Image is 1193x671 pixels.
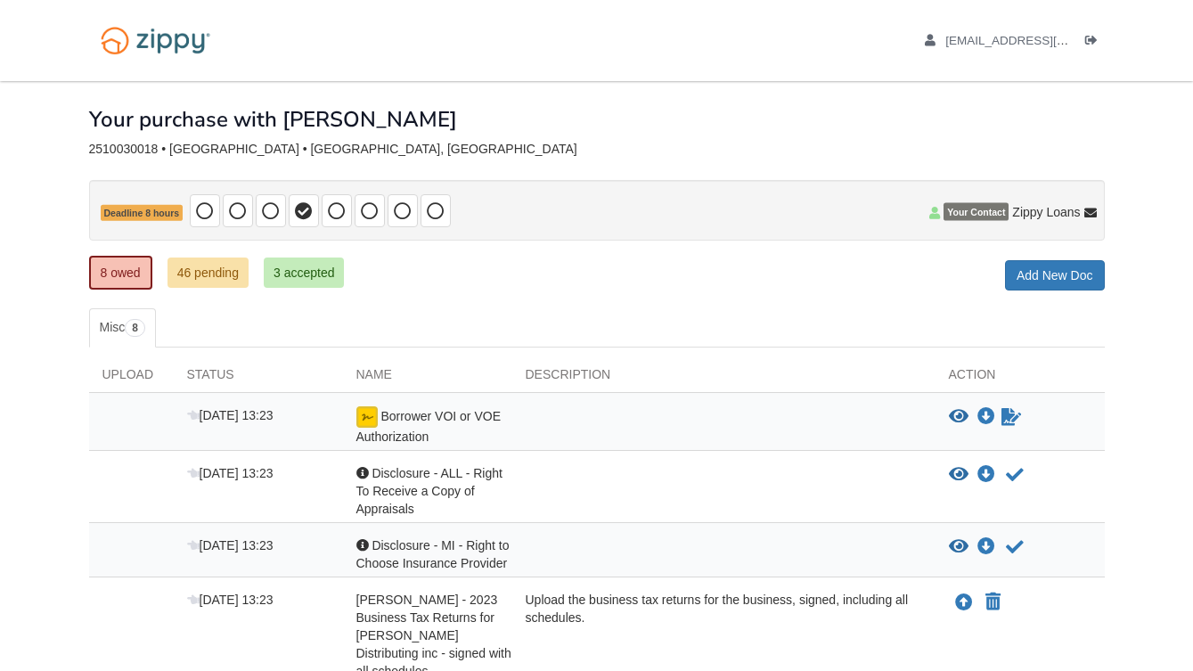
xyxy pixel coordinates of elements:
[356,409,501,444] span: Borrower VOI or VOE Authorization
[512,365,936,392] div: Description
[1085,34,1105,52] a: Log out
[174,365,343,392] div: Status
[101,205,184,222] span: Deadline 8 hours
[977,468,995,482] a: Download Disclosure - ALL - Right To Receive a Copy of Appraisals
[949,466,968,484] button: View Disclosure - ALL - Right To Receive a Copy of Appraisals
[187,408,274,422] span: [DATE] 13:23
[125,319,145,337] span: 8
[343,365,512,392] div: Name
[264,258,345,288] a: 3 accepted
[187,538,274,552] span: [DATE] 13:23
[953,591,975,614] button: Upload Joseph Hindenach - 2023 Business Tax Returns for VanRees Distributing inc - signed with al...
[1005,260,1105,290] a: Add New Doc
[1012,203,1080,221] span: Zippy Loans
[89,18,222,63] img: Logo
[187,466,274,480] span: [DATE] 13:23
[356,466,503,516] span: Disclosure - ALL - Right To Receive a Copy of Appraisals
[1000,406,1023,428] a: Waiting for your co-borrower to e-sign
[356,406,378,428] img: esign
[89,108,457,131] h1: Your purchase with [PERSON_NAME]
[89,256,152,290] a: 8 owed
[356,538,510,570] span: Disclosure - MI - Right to Choose Insurance Provider
[89,365,174,392] div: Upload
[936,365,1105,392] div: Action
[925,34,1150,52] a: edit profile
[977,540,995,554] a: Download Disclosure - MI - Right to Choose Insurance Provider
[89,308,156,348] a: Misc
[944,203,1009,221] span: Your Contact
[949,538,968,556] button: View Disclosure - MI - Right to Choose Insurance Provider
[945,34,1149,47] span: mnkif1@gmail.com
[949,408,968,426] button: View Borrower VOI or VOE Authorization
[1004,536,1025,558] button: Acknowledge receipt of document
[187,593,274,607] span: [DATE] 13:23
[168,258,249,288] a: 46 pending
[89,142,1105,157] div: 2510030018 • [GEOGRAPHIC_DATA] • [GEOGRAPHIC_DATA], [GEOGRAPHIC_DATA]
[977,410,995,424] a: Download Borrower VOI or VOE Authorization
[1004,464,1025,486] button: Acknowledge receipt of document
[984,592,1002,613] button: Declare Joseph Hindenach - 2023 Business Tax Returns for VanRees Distributing inc - signed with a...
